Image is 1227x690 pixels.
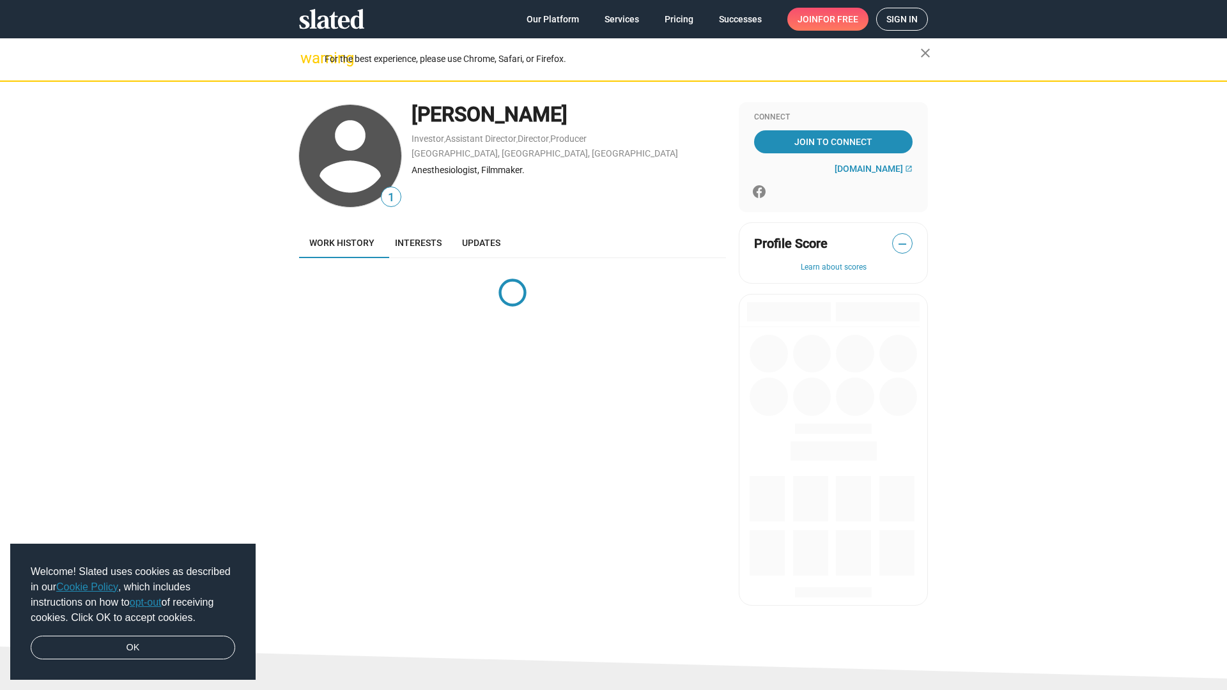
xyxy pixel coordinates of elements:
div: For the best experience, please use Chrome, Safari, or Firefox. [325,50,920,68]
div: Anesthesiologist, Filmmaker. [412,164,726,176]
a: Cookie Policy [56,581,118,592]
span: Profile Score [754,235,828,252]
a: Producer [550,134,587,144]
span: Join [798,8,858,31]
a: [GEOGRAPHIC_DATA], [GEOGRAPHIC_DATA], [GEOGRAPHIC_DATA] [412,148,678,158]
span: — [893,236,912,252]
span: , [549,136,550,143]
a: Join To Connect [754,130,913,153]
div: cookieconsent [10,544,256,680]
a: [DOMAIN_NAME] [835,164,913,174]
span: Updates [462,238,500,248]
span: , [516,136,518,143]
a: Investor [412,134,444,144]
div: [PERSON_NAME] [412,101,726,128]
span: Successes [719,8,762,31]
mat-icon: open_in_new [905,165,913,172]
button: Learn about scores [754,263,913,273]
a: Pricing [654,8,704,31]
a: Successes [709,8,772,31]
span: Services [605,8,639,31]
div: Connect [754,112,913,123]
span: Interests [395,238,442,248]
span: , [444,136,445,143]
a: Work history [299,227,385,258]
span: for free [818,8,858,31]
a: Joinfor free [787,8,868,31]
a: Assistant Director [445,134,516,144]
span: Welcome! Slated uses cookies as described in our , which includes instructions on how to of recei... [31,564,235,625]
span: Sign in [886,8,918,30]
a: Updates [452,227,511,258]
a: Services [594,8,649,31]
span: Our Platform [527,8,579,31]
a: opt-out [130,597,162,608]
span: Join To Connect [757,130,910,153]
mat-icon: warning [300,50,316,66]
a: Director [518,134,549,144]
mat-icon: close [918,45,933,61]
a: Our Platform [516,8,589,31]
span: 1 [382,189,401,206]
a: Interests [385,227,452,258]
span: [DOMAIN_NAME] [835,164,903,174]
span: Work history [309,238,374,248]
span: Pricing [665,8,693,31]
a: dismiss cookie message [31,636,235,660]
a: Sign in [876,8,928,31]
